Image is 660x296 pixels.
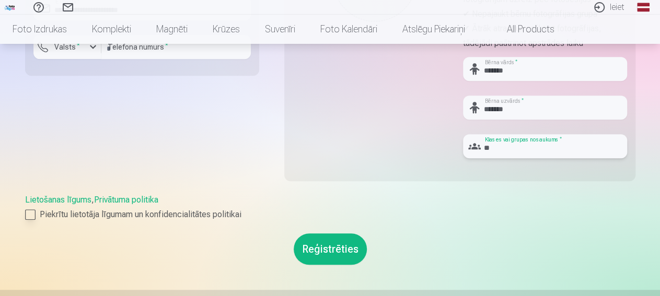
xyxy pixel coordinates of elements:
a: Foto kalendāri [308,15,390,44]
a: Lietošanas līgums [25,195,91,205]
button: Valsts* [33,35,101,59]
img: /fa1 [4,4,16,10]
a: All products [478,15,567,44]
a: Atslēgu piekariņi [390,15,478,44]
a: Privātuma politika [94,195,158,205]
a: Krūzes [200,15,252,44]
a: Magnēti [144,15,200,44]
label: Valsts [50,42,84,52]
a: Suvenīri [252,15,308,44]
a: Komplekti [79,15,144,44]
button: Reģistrēties [294,233,367,265]
div: , [25,194,635,221]
label: Piekrītu lietotāja līgumam un konfidencialitātes politikai [25,208,635,221]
